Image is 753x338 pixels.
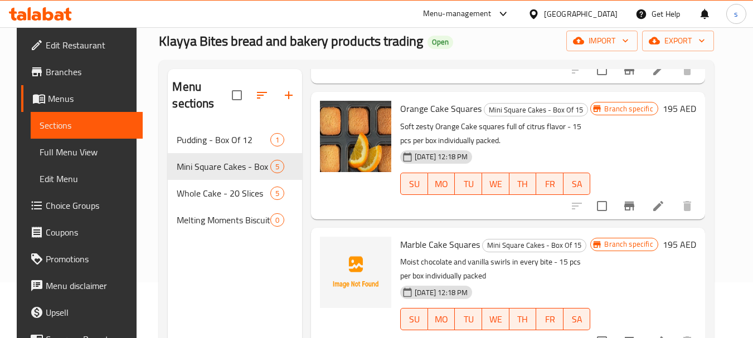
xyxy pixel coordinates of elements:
div: Mini Square Cakes - Box Of 15 [484,103,588,116]
button: TU [455,308,482,330]
button: MO [428,308,455,330]
button: import [566,31,638,51]
span: Open [427,37,453,47]
span: TU [459,311,478,327]
span: Marble Cake Squares [400,236,480,253]
span: WE [487,176,505,192]
span: Sort sections [249,82,275,109]
button: SU [400,173,428,195]
nav: Menu sections [168,122,302,238]
button: SU [400,308,428,330]
span: Edit Menu [40,172,134,185]
button: delete [674,193,701,219]
a: Full Menu View [31,139,143,165]
button: FR [536,308,563,330]
div: [GEOGRAPHIC_DATA] [544,8,618,20]
span: Branch specific [600,239,657,249]
span: 1 [271,135,284,145]
h2: Menu sections [172,79,232,112]
a: Menu disclaimer [21,272,143,299]
span: Menu disclaimer [46,279,134,292]
div: Menu-management [423,7,492,21]
button: TH [509,173,537,195]
span: Select to update [590,194,614,218]
span: s [734,8,738,20]
a: Choice Groups [21,192,143,219]
span: Coupons [46,226,134,239]
a: Edit menu item [652,63,665,77]
span: MO [433,311,451,327]
button: WE [482,173,509,195]
button: Add section [275,82,302,109]
a: Upsell [21,299,143,326]
div: Whole Cake - 20 Slices5 [168,180,302,207]
span: TU [459,176,478,192]
span: SU [405,176,424,192]
span: [DATE] 12:18 PM [410,151,472,162]
a: Promotions [21,246,143,272]
img: Marble Cake Squares [320,237,391,308]
span: Mini Square Cakes - Box Of 15 [177,160,270,173]
button: delete [674,57,701,84]
span: MO [433,176,451,192]
span: Upsell [46,306,134,319]
span: Sections [40,119,134,132]
button: Branch-specific-item [616,193,643,219]
span: SU [405,311,424,327]
button: MO [428,173,455,195]
span: Branch specific [600,104,657,114]
span: FR [541,176,559,192]
a: Sections [31,112,143,139]
button: Branch-specific-item [616,57,643,84]
h6: 195 AED [663,101,696,116]
span: 0 [271,215,284,226]
span: FR [541,311,559,327]
span: TH [514,311,532,327]
span: Branches [46,65,134,79]
span: Select to update [590,58,614,82]
span: Edit Restaurant [46,38,134,52]
span: WE [487,311,505,327]
span: SA [568,311,586,327]
span: Menus [48,92,134,105]
span: [DATE] 12:18 PM [410,287,472,298]
a: Coupons [21,219,143,246]
button: WE [482,308,509,330]
a: Branches [21,58,143,85]
span: Full Menu View [40,145,134,159]
img: Orange Cake Squares [320,101,391,172]
a: Menus [21,85,143,112]
button: SA [563,173,591,195]
div: Pudding - Box Of 121 [168,126,302,153]
span: Melting Moments Biscuits Travel box [177,213,270,227]
span: 5 [271,161,284,172]
div: Melting Moments Biscuits Travel box0 [168,207,302,233]
div: items [270,213,284,227]
a: Edit Menu [31,165,143,192]
button: SA [563,308,591,330]
span: Choice Groups [46,199,134,212]
span: SA [568,176,586,192]
div: items [270,133,284,146]
button: FR [536,173,563,195]
button: TH [509,308,537,330]
span: Mini Square Cakes - Box Of 15 [484,104,587,116]
span: Whole Cake - 20 Slices [177,187,270,200]
div: items [270,160,284,173]
div: Mini Square Cakes - Box Of 155 [168,153,302,180]
p: Moist chocolate and vanilla swirls in every bite - 15 pcs per box individually packed [400,255,590,283]
a: Edit menu item [652,199,665,213]
span: Select all sections [225,84,249,107]
span: TH [514,176,532,192]
a: Edit Restaurant [21,32,143,58]
span: Pudding - Box Of 12 [177,133,270,146]
button: TU [455,173,482,195]
span: Promotions [46,252,134,266]
button: export [642,31,714,51]
p: Soft zesty Orange Cake squares full of citrus flavor - 15 pcs per box individually packed. [400,120,590,148]
h6: 195 AED [663,237,696,252]
div: Mini Square Cakes - Box Of 15 [482,239,586,252]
